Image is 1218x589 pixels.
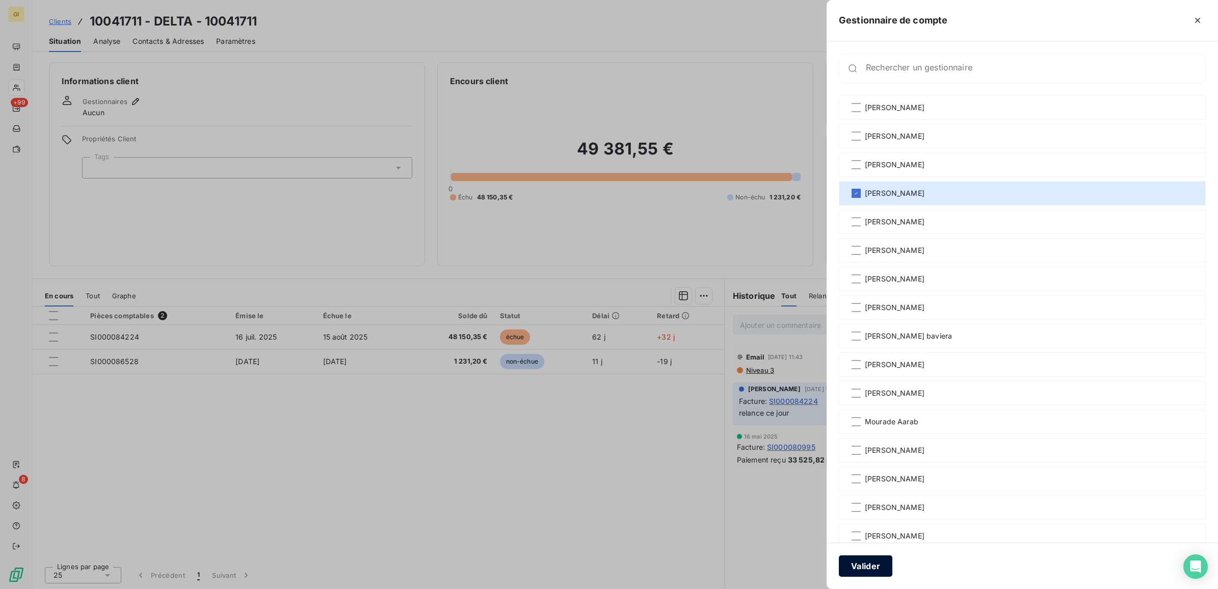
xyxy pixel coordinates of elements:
input: placeholder [866,63,1205,73]
span: [PERSON_NAME] [865,302,924,313]
span: [PERSON_NAME] baviera [865,331,952,341]
button: Valider [839,555,892,577]
span: [PERSON_NAME] [865,502,924,513]
span: [PERSON_NAME] [865,217,924,227]
div: Open Intercom Messenger [1183,554,1208,579]
span: [PERSON_NAME] [865,360,924,370]
span: [PERSON_NAME] [865,188,924,198]
span: [PERSON_NAME] [865,103,924,113]
span: [PERSON_NAME] [865,474,924,484]
span: [PERSON_NAME] [865,531,924,541]
span: [PERSON_NAME] [865,445,924,455]
span: [PERSON_NAME] [865,160,924,170]
span: [PERSON_NAME] [865,245,924,255]
span: [PERSON_NAME] [865,388,924,398]
span: [PERSON_NAME] [865,131,924,141]
span: Mourade Aarab [865,417,918,427]
span: [PERSON_NAME] [865,274,924,284]
h5: Gestionnaire de compte [839,13,947,28]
